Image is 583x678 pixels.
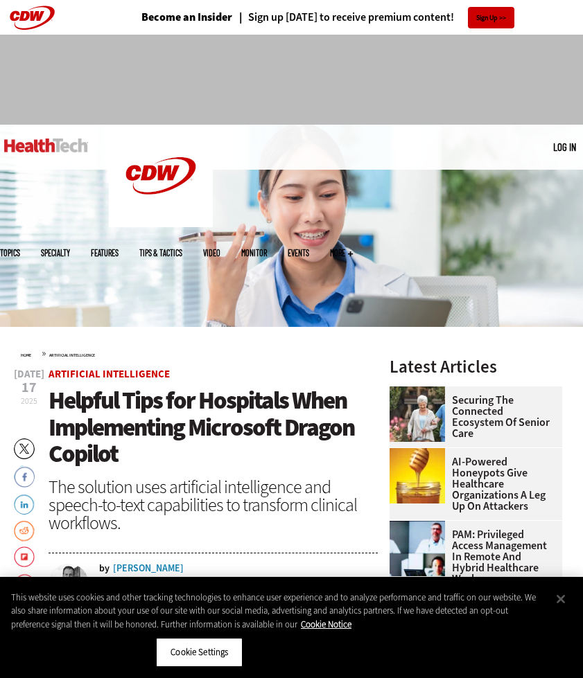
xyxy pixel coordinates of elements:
[390,448,452,459] a: jar of honey with a honey dipper
[390,358,562,375] h3: Latest Articles
[468,7,514,28] a: Sign Up
[49,353,95,358] a: Artificial Intelligence
[14,369,44,380] span: [DATE]
[21,348,378,359] div: »
[113,564,184,573] a: [PERSON_NAME]
[232,12,454,23] a: Sign up [DATE] to receive premium content!
[203,249,220,257] a: Video
[21,353,31,358] a: Home
[41,249,70,257] span: Specialty
[99,564,110,573] span: by
[390,448,445,503] img: jar of honey with a honey dipper
[553,140,576,154] div: User menu
[49,478,378,532] div: The solution uses artificial intelligence and speech-to-text capabilities to transform clinical w...
[4,139,88,152] img: Home
[91,249,119,257] a: Features
[390,521,445,576] img: remote call with care team
[390,456,554,512] a: AI-Powered Honeypots Give Healthcare Organizations a Leg Up on Attackers
[49,367,170,381] a: Artificial Intelligence
[330,249,353,257] span: More
[390,386,445,442] img: nurse walks with senior woman through a garden
[241,249,267,257] a: MonITor
[553,141,576,153] a: Log in
[301,618,351,630] a: More information about your privacy
[156,638,243,667] button: Cookie Settings
[141,12,232,23] a: Become an Insider
[288,249,309,257] a: Events
[390,395,554,439] a: Securing the Connected Ecosystem of Senior Care
[11,591,543,632] div: This website uses cookies and other tracking technologies to enhance user experience and to analy...
[390,529,554,585] a: PAM: Privileged Access Management in Remote and Hybrid Healthcare Work
[40,48,544,111] iframe: advertisement
[49,384,354,470] span: Helpful Tips for Hospitals When Implementing Microsoft Dragon Copilot
[49,564,89,604] img: Cory Smith
[390,386,452,398] a: nurse walks with senior woman through a garden
[109,125,213,227] img: Home
[139,249,182,257] a: Tips & Tactics
[21,395,37,407] span: 2025
[109,216,213,231] a: CDW
[14,381,44,395] span: 17
[546,584,576,614] button: Close
[390,521,452,532] a: remote call with care team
